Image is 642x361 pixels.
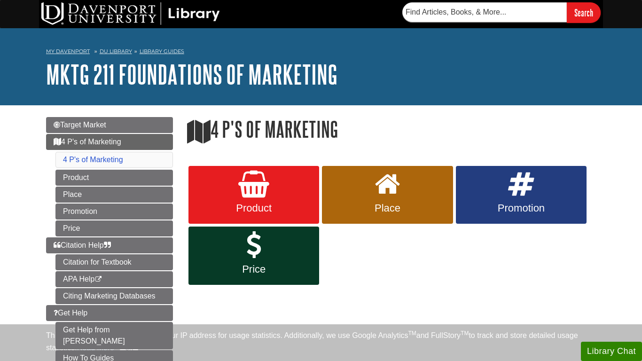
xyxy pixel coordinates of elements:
[55,254,173,270] a: Citation for Textbook
[461,330,469,337] sup: TM
[322,166,453,224] a: Place
[55,288,173,304] a: Citing Marketing Databases
[46,117,173,133] a: Target Market
[54,309,87,317] span: Get Help
[46,237,173,253] a: Citation Help
[55,170,173,186] a: Product
[329,202,446,214] span: Place
[567,2,601,23] input: Search
[94,276,102,283] i: This link opens in a new window
[55,220,173,236] a: Price
[402,2,601,23] form: Searches DU Library's articles, books, and more
[140,48,184,55] a: Library Guides
[196,263,312,275] span: Price
[54,138,121,146] span: 4 P's of Marketing
[55,322,173,349] a: Get Help from [PERSON_NAME]
[408,330,416,337] sup: TM
[188,166,319,224] a: Product
[188,227,319,285] a: Price
[54,121,106,129] span: Target Market
[46,60,337,89] a: MKTG 211 Foundations of Marketing
[100,48,132,55] a: DU Library
[41,2,220,25] img: DU Library
[55,271,173,287] a: APA Help
[402,2,567,22] input: Find Articles, Books, & More...
[55,204,173,220] a: Promotion
[55,187,173,203] a: Place
[463,202,579,214] span: Promotion
[54,241,111,249] span: Citation Help
[196,202,312,214] span: Product
[581,342,642,361] button: Library Chat
[63,156,123,164] a: 4 P's of Marketing
[46,134,173,150] a: 4 P's of Marketing
[46,330,596,355] div: This site uses cookies and records your IP address for usage statistics. Additionally, we use Goo...
[46,305,173,321] a: Get Help
[46,47,90,55] a: My Davenport
[187,117,596,143] h1: 4 P's of Marketing
[456,166,587,224] a: Promotion
[46,45,596,60] nav: breadcrumb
